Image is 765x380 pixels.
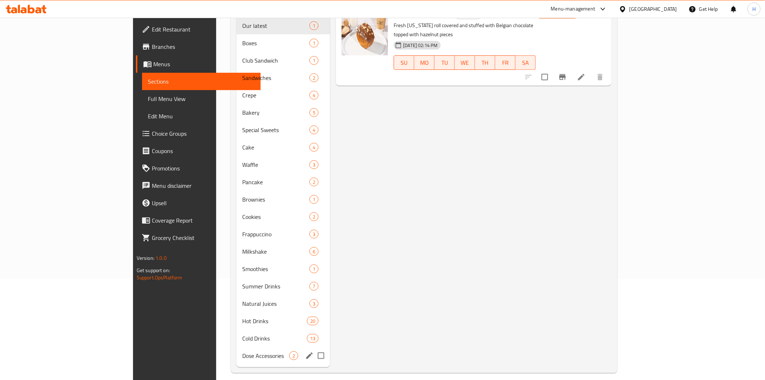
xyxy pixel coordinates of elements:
[498,58,513,68] span: FR
[136,194,261,212] a: Upsell
[417,58,432,68] span: MO
[518,58,533,68] span: SA
[495,55,516,70] button: FR
[478,58,492,68] span: TH
[242,178,309,186] div: Pancake
[435,55,455,70] button: TU
[752,5,756,13] span: H
[342,9,388,55] img: Nutella New York Roll
[142,90,261,107] a: Full Menu View
[242,160,309,169] span: Waffle
[309,247,319,256] div: items
[242,126,309,134] span: Special Sweets
[152,42,255,51] span: Branches
[136,125,261,142] a: Choice Groups
[400,42,440,49] span: [DATE] 02:14 PM
[242,299,309,308] span: Natural Juices
[475,55,495,70] button: TH
[137,266,170,275] span: Get support on:
[242,108,309,117] span: Bakery
[242,282,309,291] span: Summer Drinks
[242,265,309,273] span: Smoothies
[310,127,318,134] span: 4
[242,195,309,204] span: Brownies
[236,278,330,295] div: Summer Drinks7
[136,38,261,55] a: Branches
[309,212,319,221] div: items
[236,243,330,260] div: Milkshake6
[458,58,472,68] span: WE
[136,229,261,246] a: Grocery Checklist
[155,253,167,263] span: 1.0.0
[136,55,261,73] a: Menus
[310,179,318,186] span: 2
[242,21,309,30] span: Our latest
[242,351,289,360] span: Dose Accessories
[582,9,606,19] h6: 5000 IQD
[310,196,318,203] span: 1
[309,230,319,238] div: items
[142,73,261,90] a: Sections
[152,164,255,173] span: Promotions
[236,156,330,173] div: Waffle3
[136,142,261,160] a: Coupons
[307,334,319,343] div: items
[242,73,309,82] span: Sandwiches
[236,17,330,34] div: Our latest1
[236,295,330,312] div: Natural Juices3
[310,144,318,151] span: 4
[242,334,307,343] span: Cold Drinks
[309,39,319,47] div: items
[242,212,309,221] span: Cookies
[307,335,318,342] span: 13
[242,230,309,238] span: Frappuccino
[394,55,414,70] button: SU
[516,55,536,70] button: SA
[236,260,330,278] div: Smoothies1
[236,191,330,208] div: Brownies1
[242,143,309,152] span: Cake
[307,318,318,325] span: 20
[310,75,318,81] span: 2
[309,299,319,308] div: items
[136,160,261,177] a: Promotions
[437,58,452,68] span: TU
[310,266,318,273] span: 1
[242,247,309,256] span: Milkshake
[309,108,319,117] div: items
[310,214,318,220] span: 2
[242,91,309,100] span: Crepe
[309,126,319,134] div: items
[310,22,318,29] span: 1
[309,21,319,30] div: items
[310,248,318,255] span: 6
[537,69,552,85] span: Select to update
[309,178,319,186] div: items
[310,92,318,99] span: 4
[236,225,330,243] div: Frappuccino3
[148,112,255,121] span: Edit Menu
[414,55,435,70] button: MO
[310,231,318,238] span: 3
[310,109,318,116] span: 5
[290,352,298,359] span: 2
[289,351,298,360] div: items
[309,91,319,100] div: items
[554,68,571,86] button: Branch-specific-item
[309,143,319,152] div: items
[137,253,154,263] span: Version:
[397,58,411,68] span: SU
[152,216,255,225] span: Coverage Report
